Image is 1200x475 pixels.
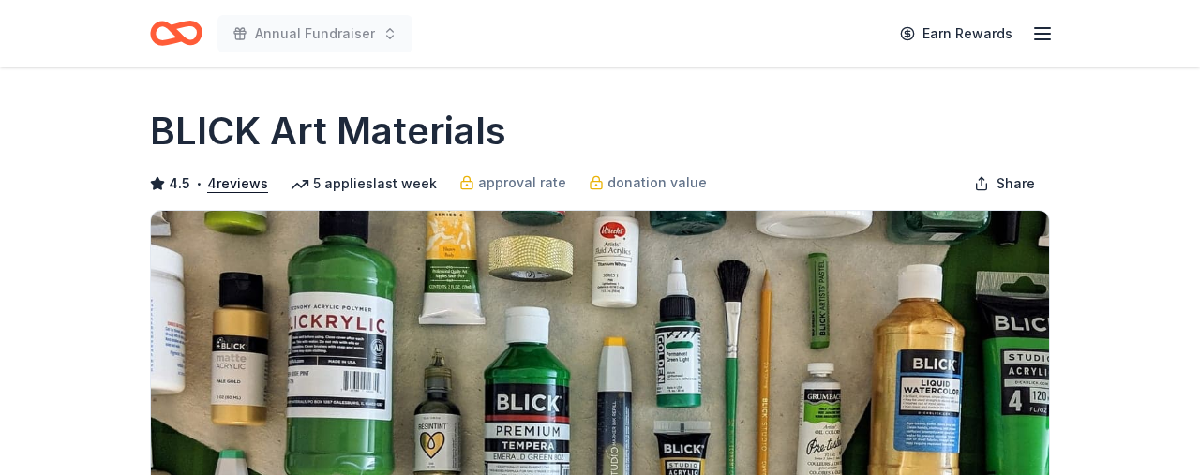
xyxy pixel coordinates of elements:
[889,17,1024,51] a: Earn Rewards
[207,172,268,195] button: 4reviews
[255,22,375,45] span: Annual Fundraiser
[196,176,202,191] span: •
[169,172,190,195] span: 4.5
[217,15,412,52] button: Annual Fundraiser
[607,171,707,194] span: donation value
[150,11,202,55] a: Home
[589,171,707,194] a: donation value
[291,172,437,195] div: 5 applies last week
[150,105,506,157] h1: BLICK Art Materials
[478,171,566,194] span: approval rate
[997,172,1035,195] span: Share
[459,171,566,194] a: approval rate
[959,165,1050,202] button: Share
